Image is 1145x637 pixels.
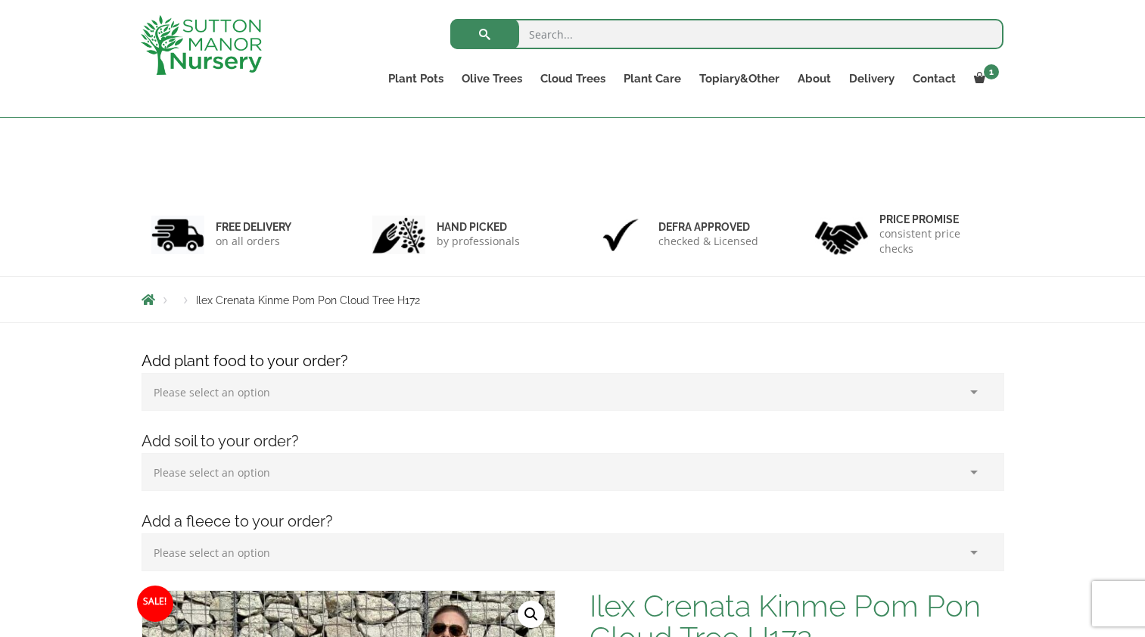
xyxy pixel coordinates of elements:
[658,220,758,234] h6: Defra approved
[840,68,904,89] a: Delivery
[130,350,1016,373] h4: Add plant food to your order?
[984,64,999,79] span: 1
[690,68,789,89] a: Topiary&Other
[437,234,520,249] p: by professionals
[450,19,1003,49] input: Search...
[615,68,690,89] a: Plant Care
[216,234,291,249] p: on all orders
[965,68,1003,89] a: 1
[518,601,545,628] a: View full-screen image gallery
[815,212,868,258] img: 4.jpg
[594,216,647,254] img: 3.jpg
[658,234,758,249] p: checked & Licensed
[130,430,1016,453] h4: Add soil to your order?
[531,68,615,89] a: Cloud Trees
[151,216,204,254] img: 1.jpg
[379,68,453,89] a: Plant Pots
[879,226,994,256] p: consistent price checks
[437,220,520,234] h6: hand picked
[879,213,994,226] h6: Price promise
[141,15,262,75] img: logo
[372,216,425,254] img: 2.jpg
[130,510,1016,533] h4: Add a fleece to your order?
[142,294,1004,306] nav: Breadcrumbs
[216,220,291,234] h6: FREE DELIVERY
[196,294,420,306] span: Ilex Crenata Kinme Pom Pon Cloud Tree H172
[137,586,173,622] span: Sale!
[453,68,531,89] a: Olive Trees
[904,68,965,89] a: Contact
[789,68,840,89] a: About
